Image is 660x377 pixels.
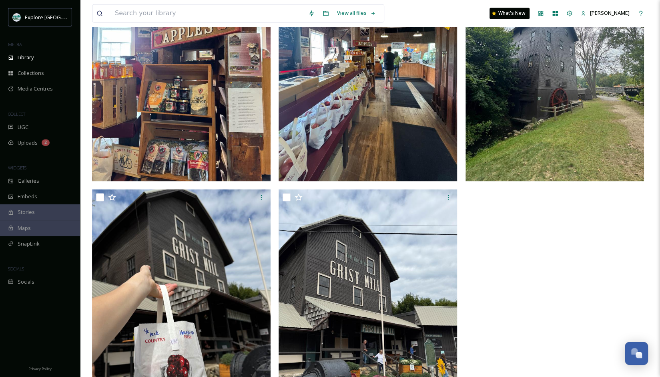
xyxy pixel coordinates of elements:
span: Galleries [18,177,39,185]
span: Privacy Policy [28,366,52,371]
span: Explore [GEOGRAPHIC_DATA][PERSON_NAME] [25,13,135,21]
span: Maps [18,224,31,232]
span: Uploads [18,139,38,147]
span: Stories [18,208,35,216]
a: What's New [489,8,530,19]
a: View all files [333,5,380,21]
a: [PERSON_NAME] [577,5,634,21]
span: MEDIA [8,41,22,47]
button: Open Chat [625,342,648,365]
span: Socials [18,278,34,286]
span: Library [18,54,34,61]
span: Media Centres [18,85,53,93]
div: 2 [42,139,50,146]
span: SOCIALS [8,266,24,272]
span: Collections [18,69,44,77]
span: WIDGETS [8,165,26,171]
span: UGC [18,123,28,131]
img: 67e7af72-b6c8-455a-acf8-98e6fe1b68aa.avif [13,13,21,21]
span: SnapLink [18,240,40,248]
a: Privacy Policy [28,363,52,373]
input: Search your library [111,4,304,22]
span: Embeds [18,193,37,200]
span: COLLECT [8,111,25,117]
span: [PERSON_NAME] [590,9,630,16]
